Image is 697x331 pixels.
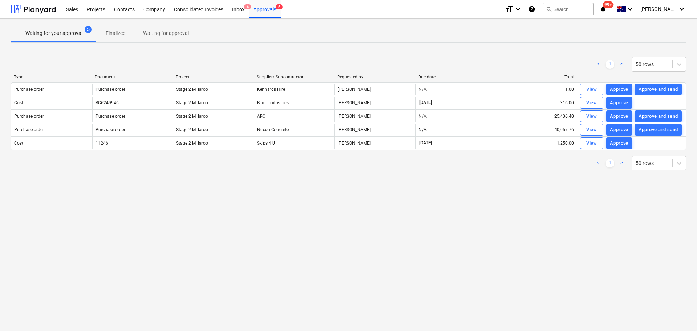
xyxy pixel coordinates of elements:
[606,124,632,136] button: Approve
[176,127,208,132] span: Stage 2 Millaroo
[610,85,628,94] div: Approve
[176,100,208,105] span: Stage 2 Millaroo
[254,124,335,136] div: Nucon Concrete
[244,4,251,9] span: 6
[617,159,626,167] a: Next page
[257,74,332,80] div: Supplier/ Subcontractor
[496,110,577,122] div: 25,406.40
[626,5,635,13] i: keyboard_arrow_down
[606,97,632,109] button: Approve
[606,159,614,167] a: Page 1 is your current page
[606,60,614,69] a: Page 1 is your current page
[14,114,44,119] div: Purchase order
[580,124,603,136] button: View
[334,84,415,95] div: [PERSON_NAME]
[586,99,597,107] div: View
[546,6,552,12] span: search
[334,124,415,136] div: [PERSON_NAME]
[610,99,628,107] div: Approve
[418,74,493,80] div: Due date
[640,6,677,12] span: [PERSON_NAME]
[639,85,678,94] div: Approve and send
[496,84,577,95] div: 1.00
[606,84,632,95] button: Approve
[610,126,628,134] div: Approve
[639,112,678,121] div: Approve and send
[254,137,335,149] div: Skips 4 U
[586,139,597,148] div: View
[14,100,23,105] div: Cost
[677,5,686,13] i: keyboard_arrow_down
[496,124,577,136] div: 40,057.76
[334,97,415,109] div: [PERSON_NAME]
[543,3,594,15] button: Search
[617,60,626,69] a: Next page
[635,124,682,136] button: Approve and send
[599,5,607,13] i: notifications
[176,114,208,119] span: Stage 2 Millaroo
[606,110,632,122] button: Approve
[610,139,628,148] div: Approve
[594,60,603,69] a: Previous page
[254,110,335,122] div: ARC
[419,87,427,92] div: N/A
[586,112,597,121] div: View
[106,29,126,37] p: Finalized
[14,141,23,146] div: Cost
[610,112,628,121] div: Approve
[505,5,514,13] i: format_size
[514,5,522,13] i: keyboard_arrow_down
[14,74,89,80] div: Type
[14,127,44,132] div: Purchase order
[586,85,597,94] div: View
[594,159,603,167] a: Previous page
[580,110,603,122] button: View
[176,87,208,92] span: Stage 2 Millaroo
[95,127,125,132] div: Purchase order
[276,4,283,9] span: 5
[496,137,577,149] div: 1,250.00
[635,84,682,95] button: Approve and send
[661,296,697,331] iframe: Chat Widget
[496,97,577,109] div: 316.00
[95,114,125,119] div: Purchase order
[254,84,335,95] div: Kennards Hire
[95,100,119,105] div: BC6249946
[334,137,415,149] div: [PERSON_NAME]
[254,97,335,109] div: Bingo Industries
[635,110,682,122] button: Approve and send
[580,137,603,149] button: View
[606,137,632,149] button: Approve
[419,140,433,146] span: [DATE]
[586,126,597,134] div: View
[25,29,82,37] p: Waiting for your approval
[176,74,251,80] div: Project
[95,74,170,80] div: Document
[419,127,427,132] div: N/A
[528,5,535,13] i: Knowledge base
[85,26,92,33] span: 5
[580,84,603,95] button: View
[334,110,415,122] div: [PERSON_NAME]
[603,1,614,8] span: 99+
[14,87,44,92] div: Purchase order
[176,141,208,146] span: Stage 2 Millaroo
[499,74,574,80] div: Total
[639,126,678,134] div: Approve and send
[143,29,189,37] p: Waiting for approval
[419,100,433,106] span: [DATE]
[337,74,412,80] div: Requested by
[95,141,108,146] div: 11246
[419,114,427,119] div: N/A
[580,97,603,109] button: View
[95,87,125,92] div: Purchase order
